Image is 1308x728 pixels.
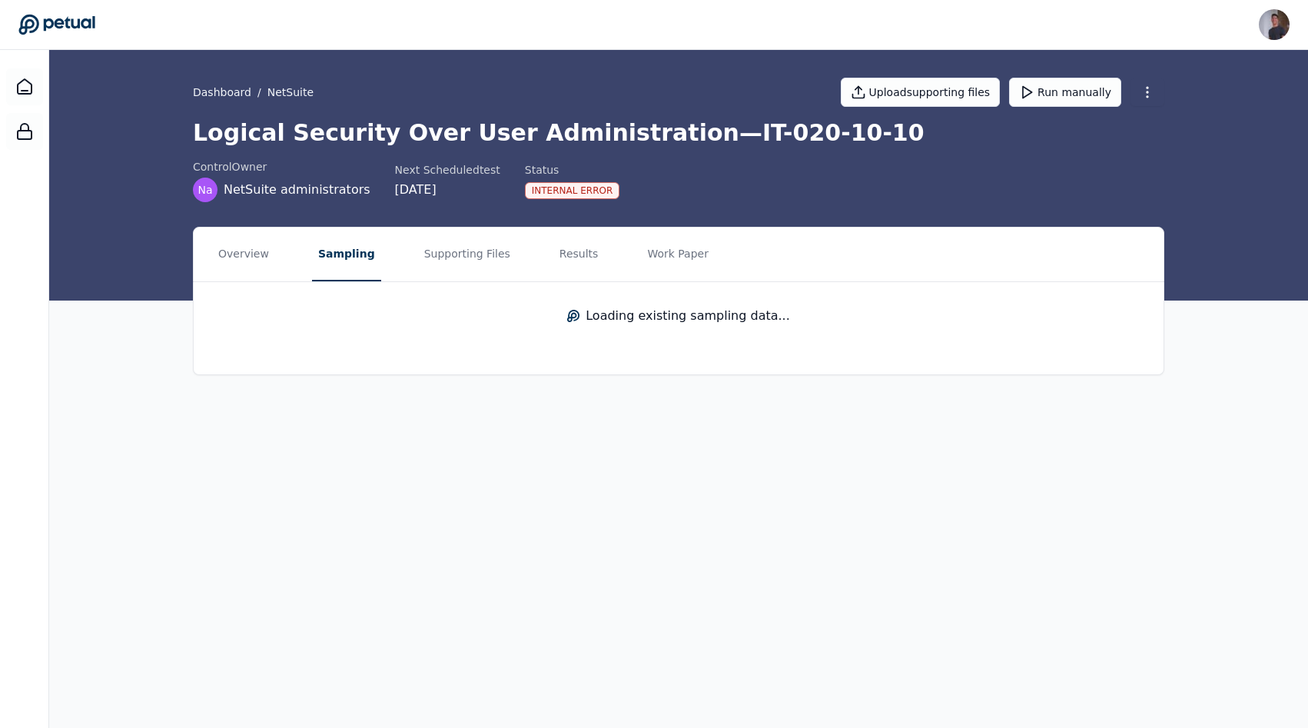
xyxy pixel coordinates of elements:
a: Go to Dashboard [18,14,95,35]
button: Overview [212,228,275,281]
button: Sampling [312,228,381,281]
a: SOC [6,113,43,150]
h1: Logical Security Over User Administration — IT-020-10-10 [193,119,1164,147]
button: Run manually [1009,78,1121,107]
div: Status [525,162,620,178]
div: Internal Error [525,182,620,199]
div: control Owner [193,159,370,175]
a: Dashboard [6,68,43,105]
span: Na [198,182,212,198]
nav: Tabs [194,228,1164,281]
button: Supporting Files [418,228,516,281]
img: Andrew Li [1259,9,1290,40]
button: Uploadsupporting files [841,78,1001,107]
a: Dashboard [193,85,251,100]
div: [DATE] [395,181,500,199]
div: / [193,85,314,100]
span: NetSuite administrators [224,181,370,199]
div: Loading existing sampling data... [567,307,790,325]
button: Work Paper [641,228,715,281]
button: Results [553,228,605,281]
div: Next Scheduled test [395,162,500,178]
button: NetSuite [267,85,314,100]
